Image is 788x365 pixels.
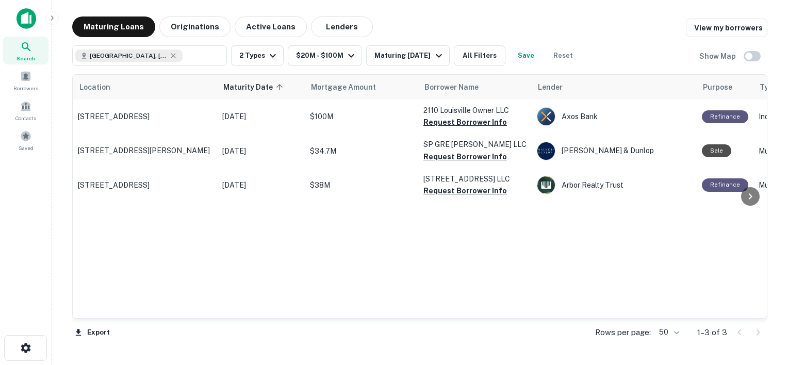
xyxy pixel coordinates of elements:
p: 2110 Louisville Owner LLC [423,105,527,116]
p: [DATE] [222,145,300,157]
img: picture [537,108,555,125]
p: [DATE] [222,179,300,191]
th: Maturity Date [217,75,305,99]
a: Borrowers [3,67,48,94]
img: picture [537,142,555,160]
span: Borrower Name [424,81,479,93]
a: Contacts [3,96,48,124]
button: Export [72,325,112,340]
p: $34.7M [310,145,413,157]
span: Lender [538,81,563,93]
div: Axos Bank [537,107,692,126]
span: Maturity Date [223,81,286,93]
img: capitalize-icon.png [17,8,36,29]
button: Request Borrower Info [423,185,507,197]
span: Mortgage Amount [311,81,389,93]
button: Lenders [311,16,373,37]
p: [DATE] [222,111,300,122]
button: All Filters [454,45,505,66]
span: Contacts [15,114,36,122]
p: $38M [310,179,413,191]
th: Location [73,75,217,99]
button: Active Loans [235,16,307,37]
iframe: Chat Widget [736,283,788,332]
a: Search [3,37,48,64]
span: Purpose [703,81,732,93]
p: 1–3 of 3 [697,326,727,339]
p: [STREET_ADDRESS] [78,180,212,190]
p: [STREET_ADDRESS] LLC [423,173,527,185]
span: Borrowers [13,84,38,92]
button: Originations [159,16,231,37]
th: Lender [532,75,697,99]
h6: Show Map [699,51,737,62]
span: Saved [19,144,34,152]
th: Borrower Name [418,75,532,99]
div: This loan purpose was for refinancing [702,178,748,191]
p: SP GRE [PERSON_NAME] LLC [423,139,527,150]
div: This loan purpose was for refinancing [702,110,748,123]
div: Sale [702,144,731,157]
button: Maturing Loans [72,16,155,37]
th: Purpose [697,75,753,99]
img: picture [537,176,555,194]
div: [PERSON_NAME] & Dunlop [537,142,692,160]
p: [STREET_ADDRESS] [78,112,212,121]
a: Saved [3,126,48,154]
span: Location [79,81,110,93]
span: Search [17,54,35,62]
div: Arbor Realty Trust [537,176,692,194]
a: View my borrowers [686,19,767,37]
button: Request Borrower Info [423,151,507,163]
p: Rows per page: [595,326,651,339]
p: [STREET_ADDRESS][PERSON_NAME] [78,146,212,155]
div: Maturing [DATE] [374,49,445,62]
button: Save your search to get updates of matches that match your search criteria. [510,45,543,66]
p: $100M [310,111,413,122]
div: 50 [655,325,681,340]
button: Reset [547,45,580,66]
th: Mortgage Amount [305,75,418,99]
button: $20M - $100M [288,45,362,66]
button: Maturing [DATE] [366,45,449,66]
button: Request Borrower Info [423,116,507,128]
span: [GEOGRAPHIC_DATA], [GEOGRAPHIC_DATA], [GEOGRAPHIC_DATA] [90,51,167,60]
button: 2 Types [231,45,284,66]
